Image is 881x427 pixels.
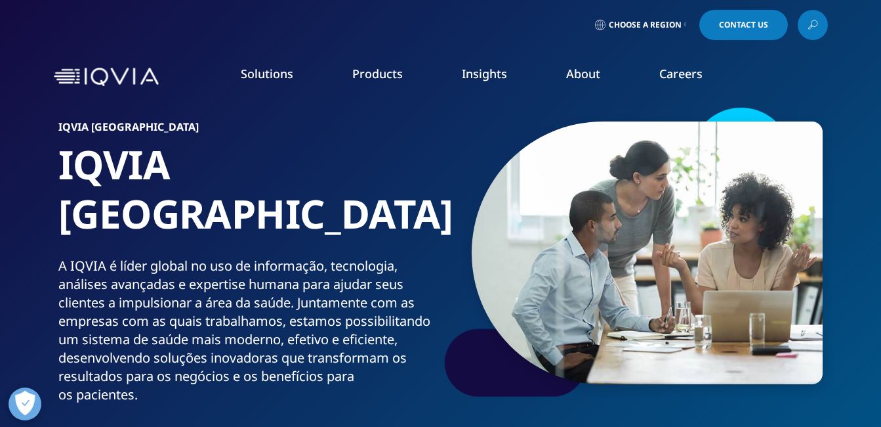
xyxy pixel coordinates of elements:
[9,388,41,420] button: Abrir preferências
[164,46,828,108] nav: Primary
[58,140,436,257] h1: IQVIA [GEOGRAPHIC_DATA]
[699,10,788,40] a: Contact Us
[472,122,823,384] img: 106_small-group-discussion.jpg
[659,66,703,81] a: Careers
[566,66,600,81] a: About
[58,257,436,404] div: A IQVIA é líder global no uso de informação, tecnologia, análises avançadas e expertise humana pa...
[462,66,507,81] a: Insights
[58,122,436,140] h6: IQVIA [GEOGRAPHIC_DATA]
[241,66,293,81] a: Solutions
[609,20,682,30] span: Choose a Region
[719,21,768,29] span: Contact Us
[352,66,403,81] a: Products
